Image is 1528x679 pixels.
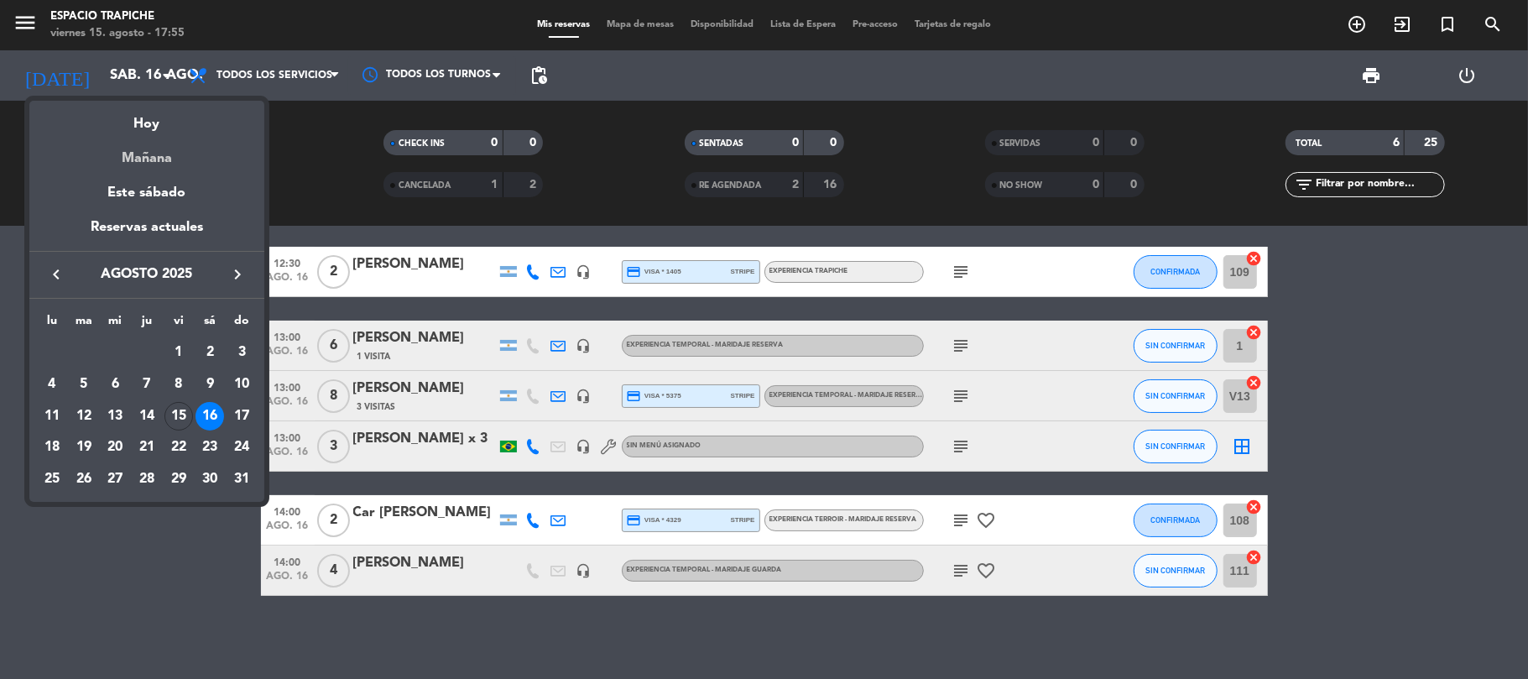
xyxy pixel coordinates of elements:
th: domingo [226,311,258,337]
div: 2 [196,338,224,367]
td: 17 de agosto de 2025 [226,400,258,432]
div: 19 [70,433,98,462]
td: 15 de agosto de 2025 [163,400,195,432]
div: 28 [133,465,161,494]
div: 6 [101,370,129,399]
span: agosto 2025 [71,264,222,285]
div: 5 [70,370,98,399]
td: 2 de agosto de 2025 [195,337,227,368]
td: 3 de agosto de 2025 [226,337,258,368]
td: 1 de agosto de 2025 [163,337,195,368]
td: 7 de agosto de 2025 [131,368,163,400]
td: 28 de agosto de 2025 [131,463,163,495]
i: keyboard_arrow_right [227,264,248,285]
td: 20 de agosto de 2025 [99,431,131,463]
div: 11 [38,402,66,431]
td: 29 de agosto de 2025 [163,463,195,495]
div: 31 [227,465,256,494]
td: AGO. [36,337,163,368]
button: keyboard_arrow_left [41,264,71,285]
th: jueves [131,311,163,337]
td: 14 de agosto de 2025 [131,400,163,432]
td: 9 de agosto de 2025 [195,368,227,400]
button: keyboard_arrow_right [222,264,253,285]
td: 24 de agosto de 2025 [226,431,258,463]
td: 21 de agosto de 2025 [131,431,163,463]
div: 17 [227,402,256,431]
div: 18 [38,433,66,462]
td: 8 de agosto de 2025 [163,368,195,400]
td: 12 de agosto de 2025 [68,400,100,432]
td: 27 de agosto de 2025 [99,463,131,495]
div: 27 [101,465,129,494]
div: 20 [101,433,129,462]
div: 22 [164,433,193,462]
div: Reservas actuales [29,217,264,251]
td: 5 de agosto de 2025 [68,368,100,400]
div: 15 [164,402,193,431]
div: 12 [70,402,98,431]
td: 16 de agosto de 2025 [195,400,227,432]
div: 16 [196,402,224,431]
div: 8 [164,370,193,399]
td: 31 de agosto de 2025 [226,463,258,495]
th: lunes [36,311,68,337]
div: 9 [196,370,224,399]
div: 24 [227,433,256,462]
div: 23 [196,433,224,462]
td: 6 de agosto de 2025 [99,368,131,400]
td: 10 de agosto de 2025 [226,368,258,400]
div: 29 [164,465,193,494]
td: 26 de agosto de 2025 [68,463,100,495]
div: 10 [227,370,256,399]
td: 22 de agosto de 2025 [163,431,195,463]
div: 3 [227,338,256,367]
div: 14 [133,402,161,431]
div: 13 [101,402,129,431]
td: 23 de agosto de 2025 [195,431,227,463]
div: Hoy [29,101,264,135]
div: 25 [38,465,66,494]
td: 4 de agosto de 2025 [36,368,68,400]
div: Este sábado [29,170,264,217]
td: 18 de agosto de 2025 [36,431,68,463]
td: 25 de agosto de 2025 [36,463,68,495]
td: 19 de agosto de 2025 [68,431,100,463]
th: martes [68,311,100,337]
th: viernes [163,311,195,337]
div: 4 [38,370,66,399]
td: 13 de agosto de 2025 [99,400,131,432]
th: miércoles [99,311,131,337]
th: sábado [195,311,227,337]
div: 26 [70,465,98,494]
div: 30 [196,465,224,494]
div: 21 [133,433,161,462]
i: keyboard_arrow_left [46,264,66,285]
div: Mañana [29,135,264,170]
td: 11 de agosto de 2025 [36,400,68,432]
div: 1 [164,338,193,367]
td: 30 de agosto de 2025 [195,463,227,495]
div: 7 [133,370,161,399]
